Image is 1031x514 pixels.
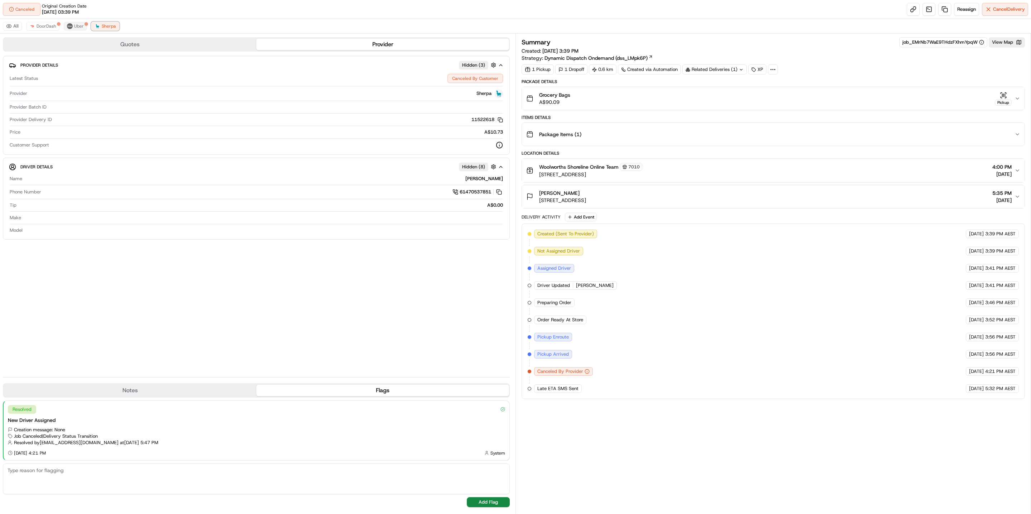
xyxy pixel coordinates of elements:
span: Sherpa [476,90,492,97]
span: [DATE] [969,334,984,340]
span: Created: [522,47,579,54]
span: A$10.73 [484,129,503,135]
span: [PERSON_NAME] [539,189,580,197]
button: Provider DetailsHidden (3) [9,59,504,71]
span: Provider Batch ID [10,104,47,110]
button: Package Items (1) [522,123,1025,146]
span: [DATE] [969,385,984,392]
div: Canceled [3,3,40,16]
span: [DATE] [969,231,984,237]
button: Notes [4,385,256,396]
span: Hidden ( 3 ) [462,62,485,68]
span: Grocery Bags [539,91,570,99]
span: Created (Sent To Provider) [537,231,594,237]
span: [DATE] [969,299,984,306]
button: Uber [64,22,87,30]
span: Preparing Order [537,299,571,306]
span: [DATE] [969,265,984,272]
button: job_EMrNb7WaE9THdzFXhmYpqW [902,39,984,45]
div: 1 Dropoff [555,64,587,75]
span: [DATE] [969,368,984,375]
span: Package Items ( 1 ) [539,131,581,138]
span: Model [10,227,23,234]
span: 7010 [628,164,640,170]
span: Dynamic Dispatch Ondemand (dss_LMpk6P) [544,54,648,62]
span: 61470537851 [460,189,491,195]
button: Hidden (8) [459,162,498,171]
div: Resolved [8,405,36,414]
span: Resolved by [EMAIL_ADDRESS][DOMAIN_NAME] [14,439,118,446]
span: 3:39 PM AEST [985,231,1016,237]
button: Reassign [954,3,979,16]
span: Provider [10,90,27,97]
span: 3:46 PM AEST [985,299,1016,306]
span: Provider Details [20,62,58,68]
span: Order Ready At Store [537,317,583,323]
span: [DATE] [969,351,984,357]
button: Pickup [995,92,1012,106]
button: DoorDash [26,22,59,30]
button: Quotes [4,39,256,50]
h3: Summary [522,39,551,45]
span: 3:41 PM AEST [985,282,1016,289]
span: Pickup Arrived [537,351,569,357]
div: 0.6 km [589,64,616,75]
div: A$0.00 [19,202,503,208]
span: Sherpa [102,23,116,29]
button: Add Flag [467,497,510,507]
span: [DATE] [992,197,1012,204]
span: DoorDash [37,23,56,29]
span: 5:35 PM [992,189,1012,197]
span: Uber [74,23,84,29]
div: Items Details [522,115,1025,120]
button: Hidden (3) [459,61,498,69]
span: Assigned Driver [537,265,571,272]
span: [STREET_ADDRESS] [539,171,642,178]
div: 1 Pickup [522,64,554,75]
div: Related Deliveries (1) [682,64,747,75]
span: Pickup Enroute [537,334,569,340]
a: Created via Automation [618,64,681,75]
span: A$90.09 [539,99,570,106]
button: [PERSON_NAME][STREET_ADDRESS]5:35 PM[DATE] [522,185,1025,208]
a: 61470537851 [452,188,503,196]
span: [DATE] [969,282,984,289]
img: uber-new-logo.jpeg [67,23,73,29]
span: 3:52 PM AEST [985,317,1016,323]
span: [DATE] [969,317,984,323]
button: 11522618 [471,116,503,123]
span: Hidden ( 8 ) [462,164,485,170]
span: Latest Status [10,75,38,82]
span: Reassign [957,6,976,13]
span: [DATE] 03:39 PM [42,9,79,15]
span: System [490,450,505,456]
button: Grocery BagsA$90.09Pickup [522,87,1025,110]
img: sherpa_logo.png [494,89,503,98]
span: [DATE] 4:21 PM [14,450,46,456]
div: Delivery Activity [522,214,561,220]
button: CancelDelivery [982,3,1028,16]
span: Driver Details [20,164,53,170]
div: Location Details [522,150,1025,156]
span: at [DATE] 5:47 PM [120,439,158,446]
img: sherpa_logo.png [95,23,100,29]
button: View Map [989,37,1025,47]
span: Phone Number [10,189,41,195]
button: Add Event [565,213,597,221]
span: Driver Updated [537,282,570,289]
div: New Driver Assigned [8,417,505,424]
button: All [3,22,22,30]
div: Pickup [995,100,1012,106]
button: Sherpa [91,22,119,30]
span: Customer Support [10,142,49,148]
span: Not Assigned Driver [537,248,580,254]
img: doordash_logo_v2.png [29,23,35,29]
span: 3:41 PM AEST [985,265,1016,272]
span: Provider Delivery ID [10,116,52,123]
span: 5:32 PM AEST [985,385,1016,392]
div: [PERSON_NAME] [25,176,503,182]
div: Package Details [522,79,1025,85]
